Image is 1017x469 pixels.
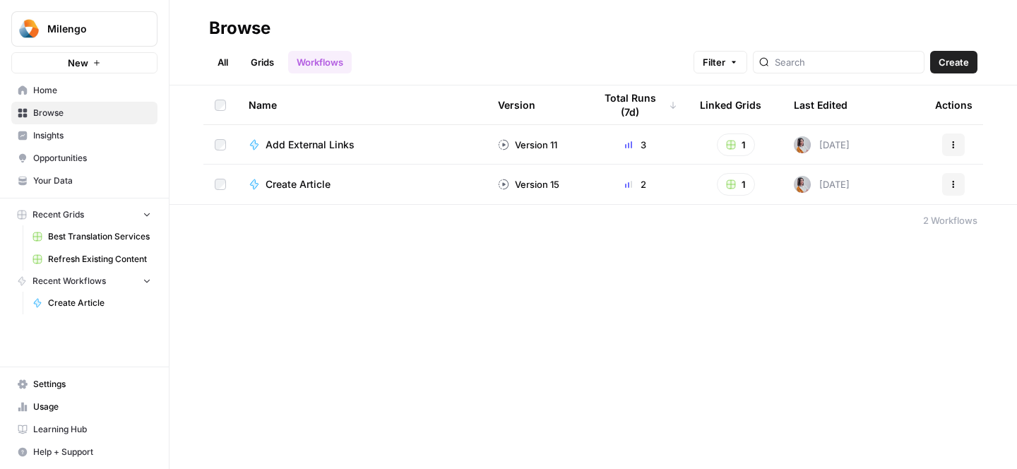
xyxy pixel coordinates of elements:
[594,138,677,152] div: 3
[11,52,157,73] button: New
[209,17,270,40] div: Browse
[288,51,352,73] a: Workflows
[11,11,157,47] button: Workspace: Milengo
[33,423,151,436] span: Learning Hub
[775,55,918,69] input: Search
[47,22,133,36] span: Milengo
[33,152,151,165] span: Opportunities
[594,85,677,124] div: Total Runs (7d)
[794,176,811,193] img: wqouze03vak4o7r0iykpfqww9cw8
[935,85,973,124] div: Actions
[249,138,475,152] a: Add External Links
[209,51,237,73] a: All
[794,136,811,153] img: wqouze03vak4o7r0iykpfqww9cw8
[48,253,151,266] span: Refresh Existing Content
[266,138,355,152] span: Add External Links
[11,124,157,147] a: Insights
[11,396,157,418] a: Usage
[794,136,850,153] div: [DATE]
[249,85,475,124] div: Name
[930,51,977,73] button: Create
[11,79,157,102] a: Home
[249,177,475,191] a: Create Article
[703,55,725,69] span: Filter
[11,147,157,170] a: Opportunities
[242,51,282,73] a: Grids
[939,55,969,69] span: Create
[26,292,157,314] a: Create Article
[32,275,106,287] span: Recent Workflows
[498,85,535,124] div: Version
[923,213,977,227] div: 2 Workflows
[33,107,151,119] span: Browse
[700,85,761,124] div: Linked Grids
[26,248,157,271] a: Refresh Existing Content
[33,174,151,187] span: Your Data
[11,418,157,441] a: Learning Hub
[266,177,331,191] span: Create Article
[48,297,151,309] span: Create Article
[11,373,157,396] a: Settings
[33,400,151,413] span: Usage
[11,170,157,192] a: Your Data
[33,446,151,458] span: Help + Support
[694,51,747,73] button: Filter
[717,133,755,156] button: 1
[33,129,151,142] span: Insights
[594,177,677,191] div: 2
[717,173,755,196] button: 1
[11,102,157,124] a: Browse
[48,230,151,243] span: Best Translation Services
[11,271,157,292] button: Recent Workflows
[498,138,557,152] div: Version 11
[794,176,850,193] div: [DATE]
[11,204,157,225] button: Recent Grids
[11,441,157,463] button: Help + Support
[32,208,84,221] span: Recent Grids
[794,85,847,124] div: Last Edited
[16,16,42,42] img: Milengo Logo
[68,56,88,70] span: New
[33,378,151,391] span: Settings
[26,225,157,248] a: Best Translation Services
[33,84,151,97] span: Home
[498,177,559,191] div: Version 15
